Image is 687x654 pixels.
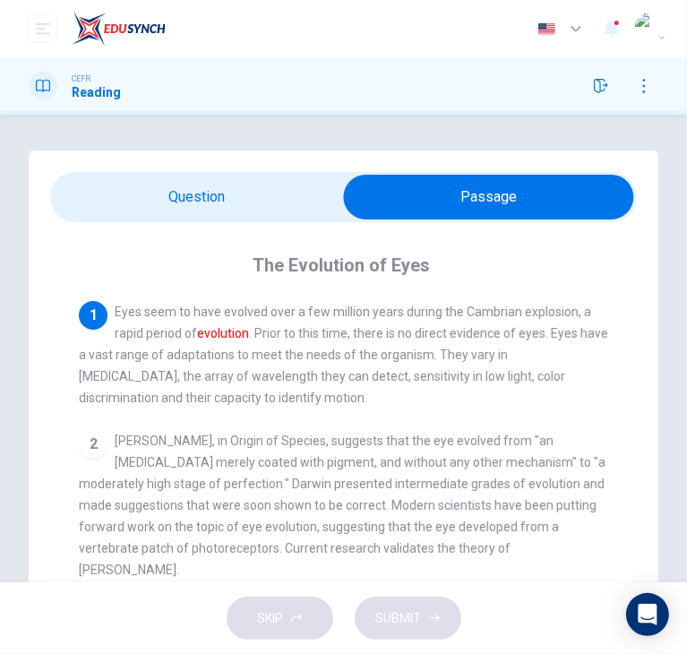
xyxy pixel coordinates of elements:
[79,301,107,330] div: 1
[29,14,57,43] button: open mobile menu
[72,85,121,99] h1: Reading
[72,73,90,85] span: CEFR
[79,434,605,577] span: [PERSON_NAME], in Origin of Species, suggests that the eye evolved from "an [MEDICAL_DATA] merely...
[72,11,166,47] img: ELTC logo
[536,22,558,36] img: en
[626,593,669,636] div: Open Intercom Messenger
[79,430,107,459] div: 2
[635,13,664,41] img: Profile picture
[197,326,249,340] font: evolution
[79,305,608,405] span: Eyes seem to have evolved over a few million years during the Cambrian explosion, a rapid period ...
[253,251,430,280] h4: The Evolution of Eyes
